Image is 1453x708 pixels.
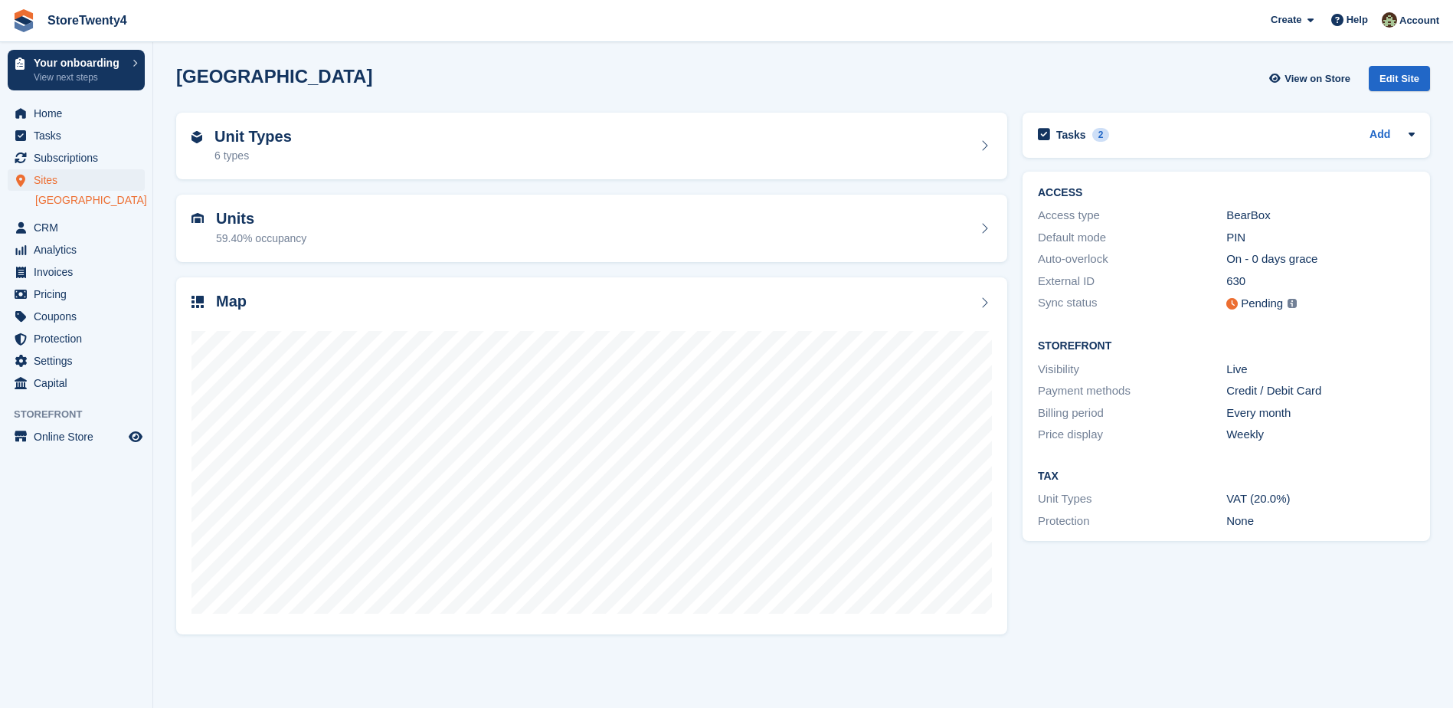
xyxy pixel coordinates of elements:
span: View on Store [1284,71,1350,87]
a: Edit Site [1369,66,1430,97]
span: Online Store [34,426,126,447]
img: unit-icn-7be61d7bf1b0ce9d3e12c5938cc71ed9869f7b940bace4675aadf7bd6d80202e.svg [191,213,204,224]
a: menu [8,284,145,305]
a: StoreTwenty4 [41,8,133,33]
div: Sync status [1038,294,1226,313]
img: map-icn-33ee37083ee616e46c38cad1a60f524a97daa1e2b2c8c0bc3eb3415660979fc1.svg [191,296,204,308]
span: Sites [34,169,126,191]
a: menu [8,426,145,447]
span: Tasks [34,125,126,146]
a: Your onboarding View next steps [8,50,145,90]
div: Default mode [1038,229,1226,247]
a: menu [8,306,145,327]
span: Account [1399,13,1439,28]
a: menu [8,372,145,394]
h2: Map [216,293,247,310]
img: icon-info-grey-7440780725fd019a000dd9b08b2336e03edf1995a4989e88bcd33f0948082b44.svg [1288,299,1297,308]
div: Auto-overlock [1038,251,1226,268]
a: Units 59.40% occupancy [176,195,1007,262]
div: 2 [1092,128,1110,142]
span: Analytics [34,239,126,261]
div: 6 types [214,148,292,164]
div: Live [1226,361,1415,379]
a: Unit Types 6 types [176,113,1007,180]
img: Lee Hanlon [1382,12,1397,28]
h2: ACCESS [1038,187,1415,199]
div: On - 0 days grace [1226,251,1415,268]
a: menu [8,239,145,261]
img: stora-icon-8386f47178a22dfd0bd8f6a31ec36ba5ce8667c1dd55bd0f319d3a0aa187defe.svg [12,9,35,32]
span: Subscriptions [34,147,126,169]
img: unit-type-icn-2b2737a686de81e16bb02015468b77c625bbabd49415b5ef34ead5e3b44a266d.svg [191,131,202,143]
a: menu [8,328,145,349]
span: CRM [34,217,126,238]
h2: Units [216,210,306,228]
a: menu [8,103,145,124]
div: Pending [1241,295,1283,313]
a: Preview store [126,428,145,446]
p: View next steps [34,70,125,84]
span: Home [34,103,126,124]
span: Coupons [34,306,126,327]
div: Visibility [1038,361,1226,379]
a: menu [8,350,145,372]
span: Settings [34,350,126,372]
h2: [GEOGRAPHIC_DATA] [176,66,372,87]
div: 630 [1226,273,1415,290]
span: Protection [34,328,126,349]
span: Create [1271,12,1301,28]
div: VAT (20.0%) [1226,490,1415,508]
span: Invoices [34,261,126,283]
span: Pricing [34,284,126,305]
a: Map [176,277,1007,635]
div: Every month [1226,405,1415,422]
h2: Unit Types [214,128,292,146]
div: Edit Site [1369,66,1430,91]
div: External ID [1038,273,1226,290]
span: Help [1347,12,1368,28]
div: Price display [1038,426,1226,444]
div: None [1226,513,1415,530]
div: PIN [1226,229,1415,247]
h2: Storefront [1038,340,1415,352]
span: Storefront [14,407,152,422]
a: Add [1370,126,1390,144]
a: menu [8,217,145,238]
div: Access type [1038,207,1226,225]
a: menu [8,261,145,283]
a: menu [8,147,145,169]
div: 59.40% occupancy [216,231,306,247]
a: View on Store [1267,66,1356,91]
span: Capital [34,372,126,394]
div: BearBox [1226,207,1415,225]
h2: Tax [1038,470,1415,483]
h2: Tasks [1056,128,1086,142]
a: [GEOGRAPHIC_DATA] [35,193,145,208]
div: Billing period [1038,405,1226,422]
div: Weekly [1226,426,1415,444]
a: menu [8,125,145,146]
p: Your onboarding [34,57,125,68]
div: Protection [1038,513,1226,530]
div: Unit Types [1038,490,1226,508]
div: Credit / Debit Card [1226,382,1415,400]
div: Payment methods [1038,382,1226,400]
a: menu [8,169,145,191]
